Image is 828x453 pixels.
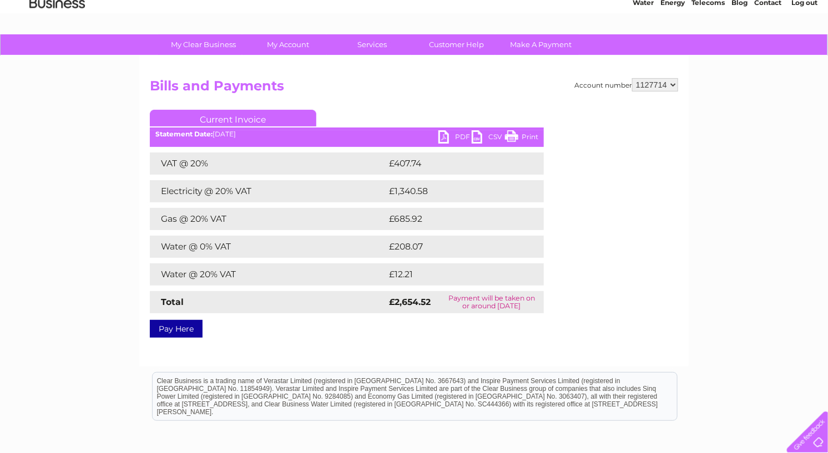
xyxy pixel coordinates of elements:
td: Water @ 0% VAT [150,236,386,258]
td: Electricity @ 20% VAT [150,180,386,202]
a: Customer Help [411,34,503,55]
a: Energy [660,47,685,55]
a: My Account [243,34,334,55]
td: Payment will be taken on or around [DATE] [440,291,544,313]
a: 0333 014 3131 [619,6,695,19]
strong: Total [161,297,184,307]
td: VAT @ 20% [150,152,386,175]
a: Blog [731,47,748,55]
img: logo.png [29,29,85,63]
a: Make A Payment [496,34,587,55]
h2: Bills and Payments [150,78,678,99]
td: Gas @ 20% VAT [150,208,386,230]
a: Log out [791,47,817,55]
a: CSV [472,130,505,146]
a: Print [505,130,538,146]
a: Services [327,34,418,55]
td: £208.07 [386,236,524,258]
a: Pay Here [150,320,203,338]
div: [DATE] [150,130,544,138]
a: My Clear Business [158,34,250,55]
div: Clear Business is a trading name of Verastar Limited (registered in [GEOGRAPHIC_DATA] No. 3667643... [153,6,677,54]
a: PDF [438,130,472,146]
td: Water @ 20% VAT [150,263,386,286]
a: Current Invoice [150,110,316,126]
div: Account number [574,78,678,91]
a: Telecoms [691,47,725,55]
td: £1,340.58 [386,180,526,202]
strong: £2,654.52 [389,297,431,307]
a: Contact [754,47,781,55]
a: Water [633,47,654,55]
b: Statement Date: [155,130,213,138]
td: £12.21 [386,263,519,286]
td: £685.92 [386,208,524,230]
td: £407.74 [386,152,524,175]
